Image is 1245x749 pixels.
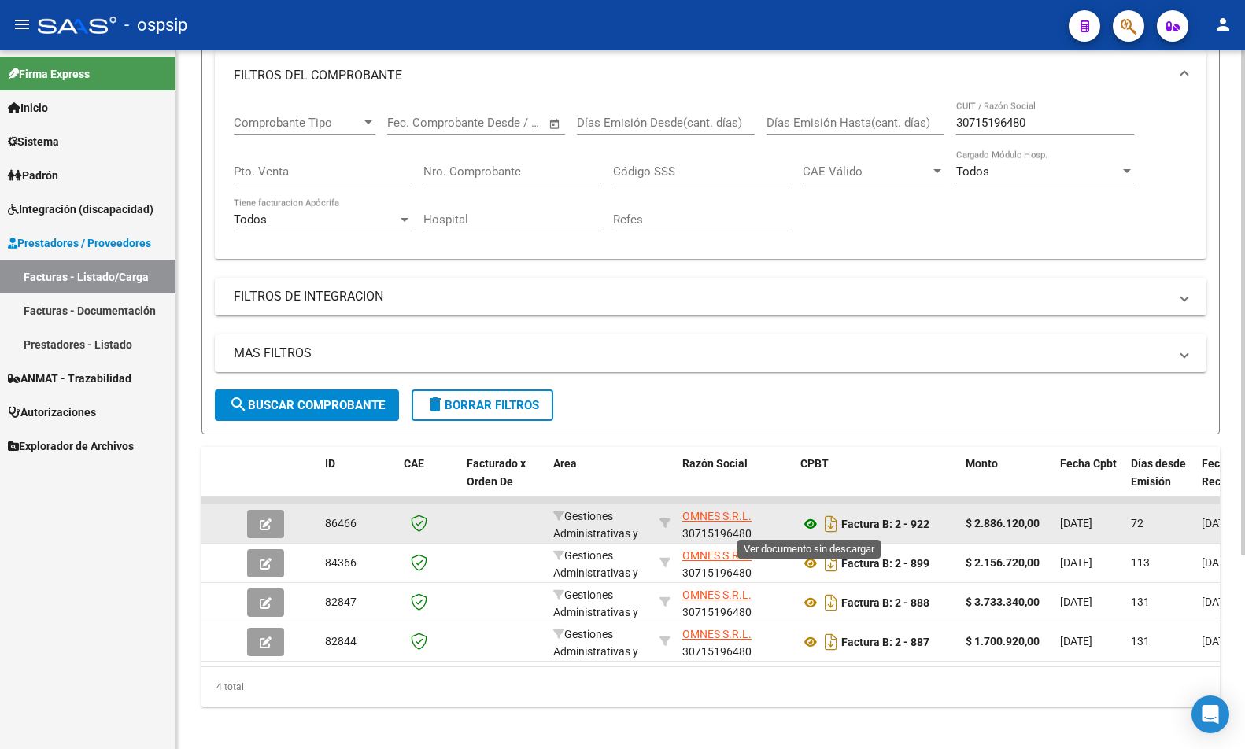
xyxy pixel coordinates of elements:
span: OMNES S.R.L. [682,549,752,562]
span: Borrar Filtros [426,398,539,412]
datatable-header-cell: CAE [397,447,460,516]
span: Prestadores / Proveedores [8,234,151,252]
span: 113 [1131,556,1150,569]
span: CPBT [800,457,829,470]
span: Area [553,457,577,470]
span: Todos [956,164,989,179]
i: Descargar documento [821,511,841,537]
mat-panel-title: FILTROS DE INTEGRACION [234,288,1169,305]
span: Sistema [8,133,59,150]
mat-icon: person [1214,15,1232,34]
span: 131 [1131,596,1150,608]
div: 4 total [201,667,1220,707]
datatable-header-cell: Facturado x Orden De [460,447,547,516]
span: 84366 [325,556,357,569]
span: Días desde Emisión [1131,457,1186,488]
span: 82847 [325,596,357,608]
span: Gestiones Administrativas y Otros [553,549,638,598]
strong: $ 2.156.720,00 [966,556,1040,569]
span: Gestiones Administrativas y Otros [553,628,638,677]
datatable-header-cell: Días desde Emisión [1125,447,1195,516]
span: Autorizaciones [8,404,96,421]
input: Fecha inicio [387,116,451,130]
datatable-header-cell: CPBT [794,447,959,516]
span: Explorador de Archivos [8,437,134,455]
span: - ospsip [124,8,187,42]
mat-expansion-panel-header: FILTROS DE INTEGRACION [215,278,1206,315]
span: ID [325,457,335,470]
span: [DATE] [1060,556,1092,569]
strong: Factura B: 2 - 887 [841,636,929,648]
span: Buscar Comprobante [229,398,385,412]
strong: Factura B: 2 - 922 [841,518,929,530]
span: OMNES S.R.L. [682,588,752,601]
span: OMNES S.R.L. [682,510,752,522]
span: [DATE] [1060,517,1092,529]
mat-panel-title: MAS FILTROS [234,345,1169,362]
datatable-header-cell: Razón Social [676,447,794,516]
mat-icon: menu [13,15,31,34]
span: CAE [404,457,424,470]
span: 131 [1131,635,1150,648]
strong: $ 2.886.120,00 [966,517,1040,529]
span: 72 [1131,517,1143,529]
span: [DATE] [1202,596,1234,608]
i: Descargar documento [821,590,841,615]
div: 30715196480 [682,586,788,619]
span: Facturado x Orden De [467,457,526,488]
span: [DATE] [1202,635,1234,648]
span: Todos [234,212,267,227]
strong: Factura B: 2 - 899 [841,557,929,570]
datatable-header-cell: Fecha Cpbt [1054,447,1125,516]
span: Padrón [8,167,58,184]
span: [DATE] [1202,517,1234,529]
span: Inicio [8,99,48,116]
button: Borrar Filtros [412,389,553,421]
datatable-header-cell: Area [547,447,653,516]
div: FILTROS DEL COMPROBANTE [215,101,1206,259]
datatable-header-cell: Monto [959,447,1054,516]
input: Fecha fin [465,116,541,130]
div: Open Intercom Messenger [1191,695,1229,733]
div: 30715196480 [682,625,788,659]
span: [DATE] [1202,556,1234,569]
span: 82844 [325,635,357,648]
span: ANMAT - Trazabilidad [8,370,131,387]
mat-expansion-panel-header: MAS FILTROS [215,334,1206,372]
span: Firma Express [8,65,90,83]
span: Razón Social [682,457,748,470]
span: [DATE] [1060,596,1092,608]
mat-panel-title: FILTROS DEL COMPROBANTE [234,67,1169,84]
span: Comprobante Tipo [234,116,361,130]
span: Fecha Cpbt [1060,457,1117,470]
i: Descargar documento [821,629,841,655]
strong: $ 1.700.920,00 [966,635,1040,648]
span: Gestiones Administrativas y Otros [553,510,638,559]
mat-icon: delete [426,395,445,414]
span: Integración (discapacidad) [8,201,153,218]
strong: Factura B: 2 - 888 [841,596,929,609]
span: Gestiones Administrativas y Otros [553,588,638,637]
button: Buscar Comprobante [215,389,399,421]
mat-icon: search [229,395,248,414]
span: [DATE] [1060,635,1092,648]
i: Descargar documento [821,551,841,576]
strong: $ 3.733.340,00 [966,596,1040,608]
span: CAE Válido [803,164,930,179]
div: 30715196480 [682,507,788,541]
span: 86466 [325,517,357,529]
button: Open calendar [546,115,564,133]
datatable-header-cell: ID [319,447,397,516]
div: 30715196480 [682,547,788,580]
span: OMNES S.R.L. [682,628,752,640]
mat-expansion-panel-header: FILTROS DEL COMPROBANTE [215,50,1206,101]
span: Monto [966,457,998,470]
